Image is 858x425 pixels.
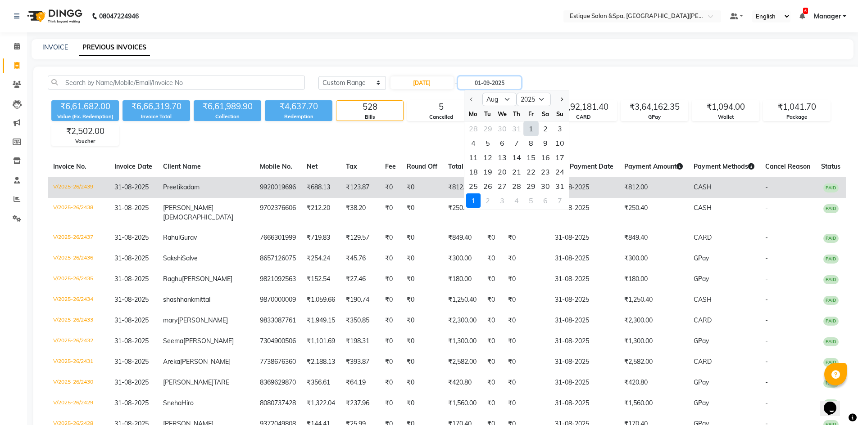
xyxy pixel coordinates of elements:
span: CARD [694,316,712,324]
div: 17 [553,150,567,165]
div: 2 [538,121,553,136]
div: Thursday, August 14, 2025 [509,150,524,165]
span: Gurav [180,233,197,242]
div: Tuesday, September 2, 2025 [481,193,495,208]
div: 14 [509,150,524,165]
td: 9920019696 [254,177,301,198]
span: PAID [823,296,839,305]
td: ₹0 [482,248,503,269]
input: Search by Name/Mobile/Email/Invoice No [48,76,305,89]
td: ₹0 [401,198,443,228]
div: Sunday, August 31, 2025 [553,179,567,193]
span: - [765,233,768,242]
td: ₹0 [401,269,443,290]
div: Tuesday, August 5, 2025 [481,136,495,150]
td: ₹2,582.00 [443,352,482,372]
select: Select year [517,93,551,106]
div: Monday, August 18, 2025 [466,165,481,179]
span: - [765,358,768,366]
div: Thursday, August 21, 2025 [509,165,524,179]
div: 11 [466,150,481,165]
div: Collection [194,113,261,121]
button: Next month [557,92,565,107]
div: 5 [408,101,474,113]
td: 9702376606 [254,198,301,228]
div: ₹1,041.70 [763,101,830,113]
span: Mobile No. [260,162,292,170]
td: ₹180.00 [619,269,688,290]
div: 2 [481,193,495,208]
td: ₹0 [482,290,503,310]
div: GPay [621,113,688,121]
div: 16 [538,150,553,165]
span: PAID [823,337,839,346]
div: Sunday, August 24, 2025 [553,165,567,179]
div: 6 [538,193,553,208]
span: PAID [823,317,839,326]
div: Friday, September 5, 2025 [524,193,538,208]
td: 7738676360 [254,352,301,372]
div: Tuesday, August 26, 2025 [481,179,495,193]
td: V/2025-26/2437 [48,228,109,248]
span: PAID [823,358,839,367]
input: End Date [458,76,521,89]
div: Monday, August 11, 2025 [466,150,481,165]
td: ₹0 [482,331,503,352]
td: ₹0 [401,177,443,198]
div: Th [509,107,524,121]
td: ₹0 [503,372,549,393]
td: V/2025-26/2436 [48,248,109,269]
span: GPay [694,378,709,386]
td: ₹123.87 [340,177,380,198]
td: ₹393.87 [340,352,380,372]
span: GPay [694,254,709,262]
div: Sunday, August 10, 2025 [553,136,567,150]
span: [PERSON_NAME] [163,378,213,386]
div: Wednesday, August 6, 2025 [495,136,509,150]
td: ₹38.20 [340,198,380,228]
td: V/2025-26/2438 [48,198,109,228]
span: 31-08-2025 [114,316,149,324]
div: ₹3,64,162.35 [621,101,688,113]
div: Thursday, August 28, 2025 [509,179,524,193]
div: 23 [538,165,553,179]
div: 7 [509,136,524,150]
td: V/2025-26/2432 [48,331,109,352]
span: 31-08-2025 [114,275,149,283]
td: 7666301999 [254,228,301,248]
div: Tuesday, August 19, 2025 [481,165,495,179]
div: Mo [466,107,481,121]
div: ₹1,094.00 [692,101,759,113]
td: ₹0 [380,248,401,269]
div: Bills [336,113,403,121]
td: ₹0 [503,269,549,290]
td: V/2025-26/2431 [48,352,109,372]
td: V/2025-26/2430 [48,372,109,393]
div: 5 [524,193,538,208]
td: 31-08-2025 [549,290,619,310]
div: Saturday, August 9, 2025 [538,136,553,150]
span: [DEMOGRAPHIC_DATA] [163,213,233,221]
td: ₹1,250.40 [619,290,688,310]
span: Round Off [407,162,437,170]
td: ₹2,188.13 [301,352,340,372]
div: 15 [524,150,538,165]
div: Wednesday, August 20, 2025 [495,165,509,179]
td: ₹812.00 [443,177,482,198]
div: 13 [495,150,509,165]
span: CASH [694,204,712,212]
select: Select month [482,93,517,106]
span: - [765,254,768,262]
td: 31-08-2025 [549,228,619,248]
div: Friday, August 8, 2025 [524,136,538,150]
span: 31-08-2025 [114,233,149,242]
div: Invoice Total [123,113,190,121]
td: ₹198.31 [340,331,380,352]
td: V/2025-26/2439 [48,177,109,198]
div: 30 [538,179,553,193]
td: 31-08-2025 [549,177,619,198]
td: 9821092563 [254,269,301,290]
td: ₹0 [401,310,443,331]
td: ₹0 [380,228,401,248]
span: Raghu [163,275,182,283]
